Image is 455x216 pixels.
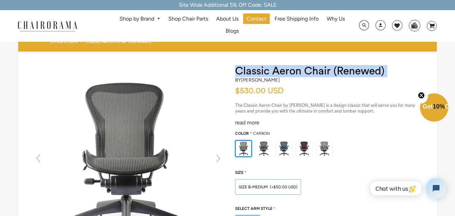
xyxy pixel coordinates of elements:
span: Classic Aeron Chair (Renewed) [86,39,152,45]
div: Get10%OffClose teaser [420,94,448,122]
span: The Classic Aeron Chair by [PERSON_NAME] is a design classic that will serve you for many years a... [235,103,415,113]
span: About Us [216,16,238,23]
img: https://apo-admin.mageworx.com/front/img/chairorama.myshopify.com/ae6848c9e4cbaa293e2d516f385ec6e... [316,141,332,157]
span: Why Us [327,16,345,23]
span: 10% [433,103,445,110]
a: Blogs [222,26,242,36]
img: https://apo-admin.mageworx.com/front/img/chairorama.myshopify.com/f0a8248bab2644c909809aada6fe08d... [296,141,312,157]
div: read more [235,119,423,126]
img: https://apo-admin.mageworx.com/front/img/chairorama.myshopify.com/934f279385142bb1386b89575167202... [276,141,292,157]
span: Blogs [226,28,239,35]
span: Select Arm Style [235,206,272,211]
a: Shop by Brand [116,14,164,24]
h1: Classic Aeron Chair (Renewed) [235,65,423,77]
a: Shop Chair Parts [165,13,212,24]
span: Shop Chair Parts [168,16,208,23]
iframe: Tidio Chat [363,173,452,204]
nav: DesktopNavigation [110,13,355,38]
h2: by [235,77,280,83]
img: https://apo-admin.mageworx.com/front/img/chairorama.myshopify.com/f520d7dfa44d3d2e85a5fe9a0a95ca9... [256,141,272,157]
a: Why Us [323,13,348,24]
img: WhatsApp_Image_2024-07-12_at_16.23.01.webp [409,20,420,30]
span: Free Shipping Info [274,16,319,23]
a: Free Shipping Info [271,13,322,24]
a: Classic Aeron Chair (Renewed) - chairorama [32,158,225,164]
span: Size [235,170,243,175]
span: Carbon [253,131,270,136]
img: chairorama [14,20,81,32]
nav: breadcrumbs [50,39,154,48]
button: Close teaser [415,88,428,103]
span: $530.00 USD [235,87,284,95]
span: SIZE B-MEDIUM [239,185,268,189]
img: https://apo-admin.mageworx.com/front/img/chairorama.myshopify.com/ae6848c9e4cbaa293e2d516f385ec6e... [236,141,251,156]
span: Color [235,131,249,136]
a: Office Chairs [50,39,77,45]
a: [PERSON_NAME] [241,77,280,83]
span: Get Off [423,103,454,110]
a: About Us [213,13,242,24]
span: (+$50.00 USD) [270,185,297,189]
a: Contact [243,13,270,24]
span: Contact [247,16,266,23]
span: › [81,39,83,45]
